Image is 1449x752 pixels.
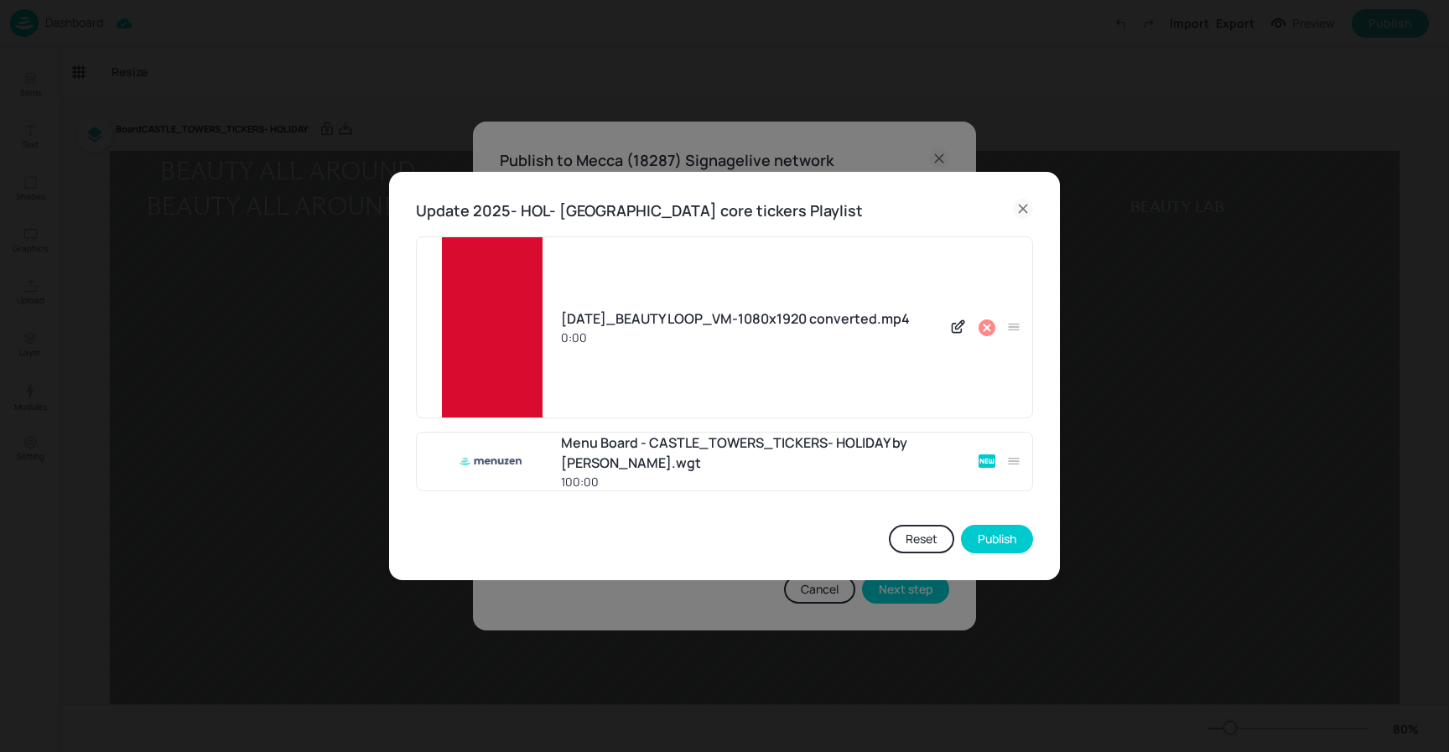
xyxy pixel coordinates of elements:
[561,433,967,473] div: Menu Board - CASTLE_TOWERS_TICKERS- HOLIDAY by [PERSON_NAME].wgt
[561,309,939,329] div: [DATE]_BEAUTY LOOP_VM-1080x1920 converted.mp4
[961,525,1033,553] button: Publish
[442,435,543,488] img: menuzen.png
[561,473,967,490] div: 100:00
[442,237,543,417] img: l08K1A27HK0niSDhfFwYVQ%3D%3D
[561,329,939,346] div: 0:00
[416,199,863,223] h6: Update 2025- HOL- [GEOGRAPHIC_DATA] core tickers Playlist
[889,525,954,553] button: Reset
